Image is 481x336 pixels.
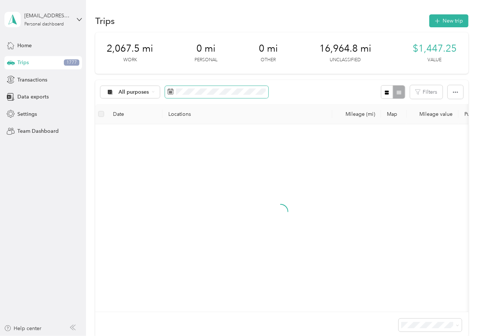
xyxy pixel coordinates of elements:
span: 2,067.5 mi [107,43,153,55]
th: Date [107,104,162,124]
button: New trip [429,14,468,27]
span: Home [17,42,32,49]
span: 16,964.8 mi [319,43,371,55]
span: Trips [17,59,29,66]
span: Transactions [17,76,47,84]
div: [EMAIL_ADDRESS][DOMAIN_NAME] [24,12,71,20]
span: Data exports [17,93,49,101]
button: Help center [4,325,42,332]
p: Value [428,57,442,63]
th: Locations [162,104,332,124]
span: 0 mi [196,43,216,55]
button: Filters [410,85,443,99]
th: Mileage (mi) [332,104,381,124]
span: Team Dashboard [17,127,59,135]
p: Personal [195,57,217,63]
p: Unclassified [330,57,361,63]
p: Work [123,57,137,63]
span: Settings [17,110,37,118]
span: $1,447.25 [413,43,457,55]
p: Other [261,57,276,63]
th: Mileage value [407,104,458,124]
th: Map [381,104,407,124]
div: Personal dashboard [24,22,64,27]
span: 1777 [64,59,79,66]
span: All purposes [118,90,149,95]
span: 0 mi [259,43,278,55]
iframe: Everlance-gr Chat Button Frame [440,295,481,336]
h1: Trips [95,17,115,25]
